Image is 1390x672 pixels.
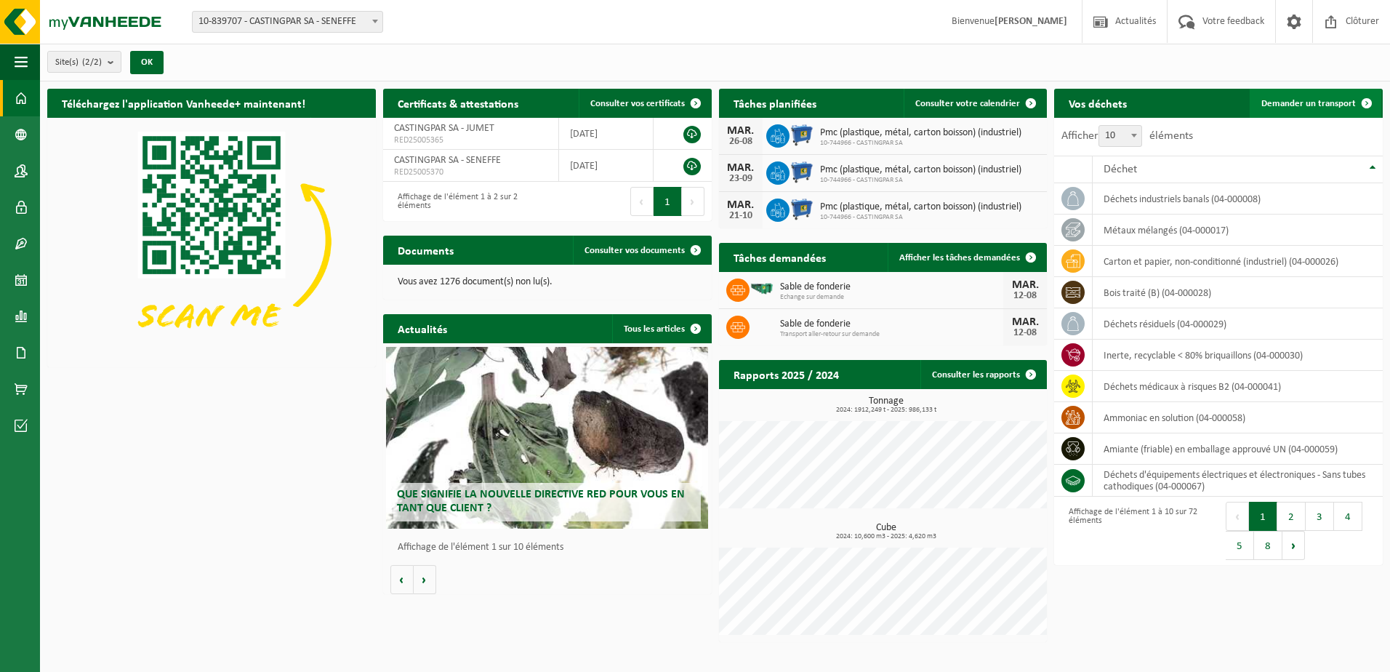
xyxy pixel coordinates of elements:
[579,89,710,118] a: Consulter vos certificats
[1011,328,1040,338] div: 12-08
[719,243,840,271] h2: Tâches demandées
[820,164,1021,176] span: Pmc (plastique, métal, carton boisson) (industriel)
[1282,531,1305,560] button: Next
[719,360,853,388] h2: Rapports 2025 / 2024
[1226,531,1254,560] button: 5
[630,187,654,216] button: Previous
[394,167,548,178] span: RED25005370
[995,16,1067,27] strong: [PERSON_NAME]
[130,51,164,74] button: OK
[559,118,654,150] td: [DATE]
[1093,308,1383,340] td: déchets résiduels (04-000029)
[1261,99,1356,108] span: Demander un transport
[584,246,685,255] span: Consulter vos documents
[726,174,755,184] div: 23-09
[682,187,704,216] button: Next
[726,533,1048,540] span: 2024: 10,600 m3 - 2025: 4,620 m3
[1226,502,1249,531] button: Previous
[397,489,685,514] span: Que signifie la nouvelle directive RED pour vous en tant que client ?
[55,52,102,73] span: Site(s)
[1011,316,1040,328] div: MAR.
[590,99,685,108] span: Consulter vos certificats
[820,139,1021,148] span: 10-744966 - CASTINGPAR SA
[820,127,1021,139] span: Pmc (plastique, métal, carton boisson) (industriel)
[726,125,755,137] div: MAR.
[1061,130,1193,142] label: Afficher éléments
[47,51,121,73] button: Site(s)(2/2)
[920,360,1045,389] a: Consulter les rapports
[820,213,1021,222] span: 10-744966 - CASTINGPAR SA
[1249,502,1277,531] button: 1
[390,565,414,594] button: Vorige
[1093,402,1383,433] td: Ammoniac en solution (04-000058)
[1099,126,1141,146] span: 10
[820,201,1021,213] span: Pmc (plastique, métal, carton boisson) (industriel)
[1054,89,1141,117] h2: Vos déchets
[192,11,383,33] span: 10-839707 - CASTINGPAR SA - SENEFFE
[780,281,1004,293] span: Sable de fonderie
[573,236,710,265] a: Consulter vos documents
[780,293,1004,302] span: Echange sur demande
[790,159,814,184] img: WB-0660-HPE-BE-01
[398,277,697,287] p: Vous avez 1276 document(s) non lu(s).
[390,185,540,217] div: Affichage de l'élément 1 à 2 sur 2 éléments
[383,89,533,117] h2: Certificats & attestations
[790,196,814,221] img: WB-0660-HPE-BE-01
[780,319,1004,330] span: Sable de fonderie
[915,99,1020,108] span: Consulter votre calendrier
[383,314,462,343] h2: Actualités
[82,57,102,67] count: (2/2)
[888,243,1045,272] a: Afficher les tâches demandées
[726,396,1048,414] h3: Tonnage
[559,150,654,182] td: [DATE]
[1061,500,1211,561] div: Affichage de l'élément 1 à 10 sur 72 éléments
[394,123,494,134] span: CASTINGPAR SA - JUMET
[654,187,682,216] button: 1
[1334,502,1362,531] button: 4
[726,137,755,147] div: 26-08
[726,407,1048,414] span: 2024: 1912,249 t - 2025: 986,133 t
[726,523,1048,540] h3: Cube
[398,543,704,553] p: Affichage de l'élément 1 sur 10 éléments
[780,330,1004,339] span: Transport aller-retour sur demande
[1277,502,1306,531] button: 2
[1093,465,1383,497] td: déchets d'équipements électriques et électroniques - Sans tubes cathodiques (04-000067)
[1093,215,1383,246] td: métaux mélangés (04-000017)
[820,176,1021,185] span: 10-744966 - CASTINGPAR SA
[1011,291,1040,301] div: 12-08
[750,282,774,295] img: HK-RS-14-GN-00
[790,122,814,147] img: WB-0660-HPE-BE-01
[1093,371,1383,402] td: déchets médicaux à risques B2 (04-000041)
[1104,164,1137,175] span: Déchet
[386,347,708,529] a: Que signifie la nouvelle directive RED pour vous en tant que client ?
[1250,89,1381,118] a: Demander un transport
[1011,279,1040,291] div: MAR.
[1093,340,1383,371] td: inerte, recyclable < 80% briquaillons (04-000030)
[904,89,1045,118] a: Consulter votre calendrier
[1093,433,1383,465] td: amiante (friable) en emballage approuvé UN (04-000059)
[1093,246,1383,277] td: carton et papier, non-conditionné (industriel) (04-000026)
[899,253,1020,263] span: Afficher les tâches demandées
[47,89,320,117] h2: Téléchargez l'application Vanheede+ maintenant!
[1098,125,1142,147] span: 10
[1306,502,1334,531] button: 3
[612,314,710,343] a: Tous les articles
[394,135,548,146] span: RED25005365
[47,118,376,364] img: Download de VHEPlus App
[394,155,501,166] span: CASTINGPAR SA - SENEFFE
[1254,531,1282,560] button: 8
[193,12,382,32] span: 10-839707 - CASTINGPAR SA - SENEFFE
[726,199,755,211] div: MAR.
[1093,277,1383,308] td: bois traité (B) (04-000028)
[726,162,755,174] div: MAR.
[726,211,755,221] div: 21-10
[383,236,468,264] h2: Documents
[719,89,831,117] h2: Tâches planifiées
[1093,183,1383,215] td: déchets industriels banals (04-000008)
[414,565,436,594] button: Volgende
